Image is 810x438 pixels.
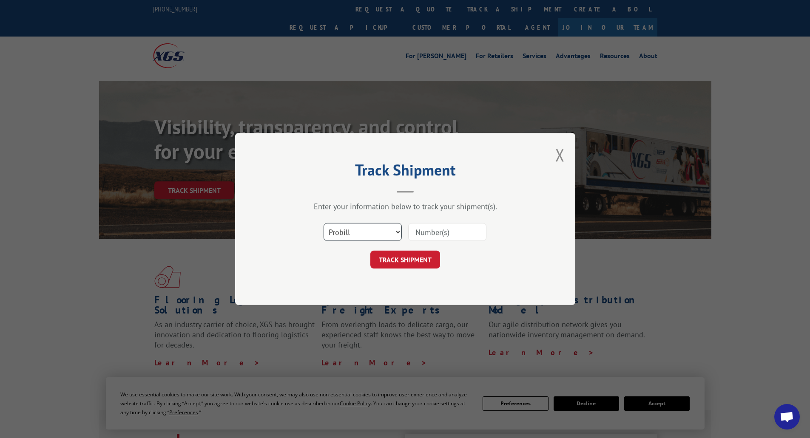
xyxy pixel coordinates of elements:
div: Open chat [774,404,800,430]
button: Close modal [555,144,565,166]
input: Number(s) [408,223,486,241]
button: TRACK SHIPMENT [370,251,440,268]
div: Enter your information below to track your shipment(s). [278,201,533,211]
h2: Track Shipment [278,164,533,180]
